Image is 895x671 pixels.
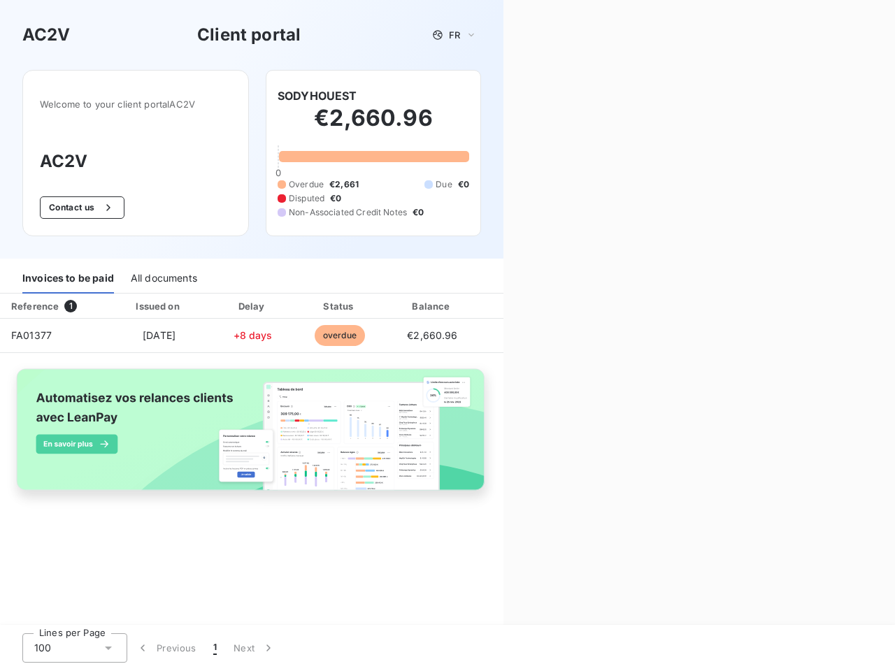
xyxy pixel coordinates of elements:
[275,167,281,178] span: 0
[315,325,365,346] span: overdue
[289,192,324,205] span: Disputed
[197,22,301,48] h3: Client portal
[40,196,124,219] button: Contact us
[110,299,207,313] div: Issued on
[298,299,381,313] div: Status
[6,361,498,511] img: banner
[234,329,273,341] span: +8 days
[413,206,424,219] span: €0
[436,178,452,191] span: Due
[407,329,457,341] span: €2,660.96
[329,178,359,191] span: €2,661
[483,299,554,313] div: PDF
[278,87,357,104] h6: SODYHOUEST
[213,641,217,655] span: 1
[278,104,469,146] h2: €2,660.96
[40,99,231,110] span: Welcome to your client portal AC2V
[143,329,176,341] span: [DATE]
[225,633,284,663] button: Next
[289,206,407,219] span: Non-Associated Credit Notes
[11,329,52,341] span: FA01377
[289,178,324,191] span: Overdue
[213,299,293,313] div: Delay
[458,178,469,191] span: €0
[64,300,77,312] span: 1
[34,641,51,655] span: 100
[387,299,478,313] div: Balance
[131,264,197,294] div: All documents
[330,192,341,205] span: €0
[11,301,59,312] div: Reference
[22,264,114,294] div: Invoices to be paid
[449,29,460,41] span: FR
[205,633,225,663] button: 1
[22,22,71,48] h3: AC2V
[40,149,231,174] h3: AC2V
[127,633,205,663] button: Previous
